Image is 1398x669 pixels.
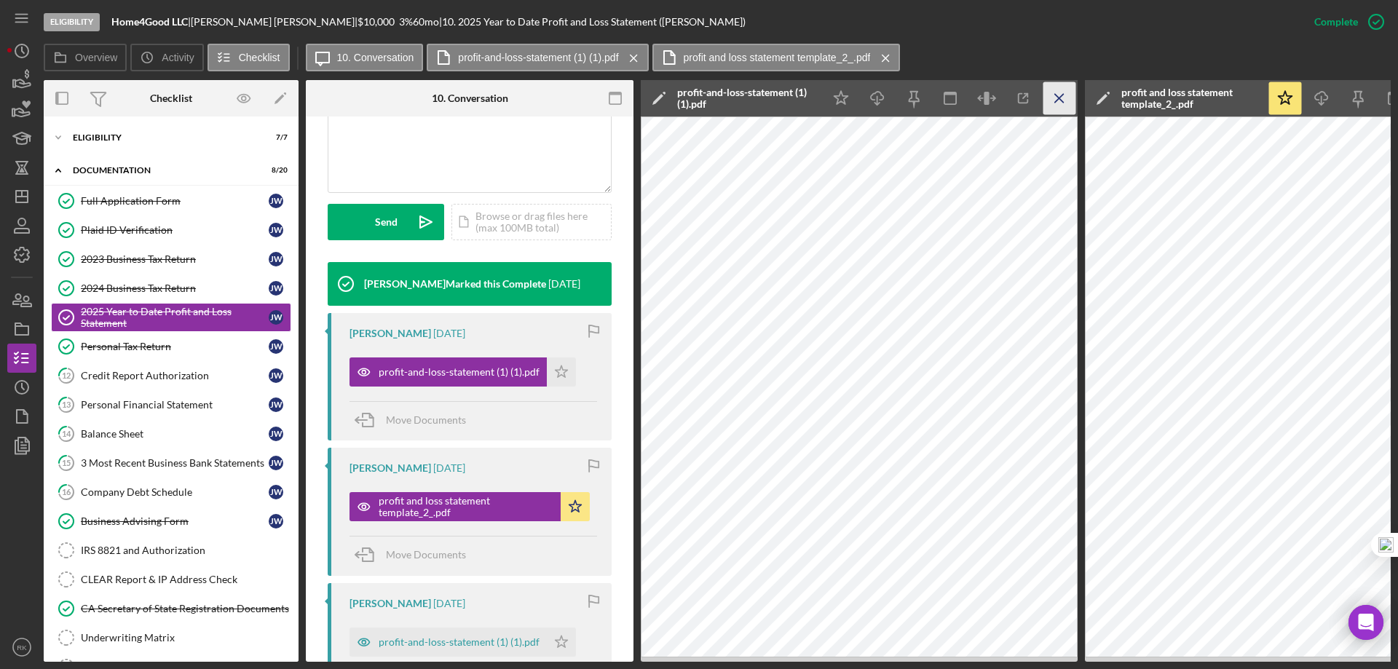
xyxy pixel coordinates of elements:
[81,341,269,352] div: Personal Tax Return
[269,281,283,296] div: J W
[684,52,871,63] label: profit and loss statement template_2_.pdf
[358,15,395,28] span: $10,000
[269,339,283,354] div: J W
[75,52,117,63] label: Overview
[81,428,269,440] div: Balance Sheet
[81,195,269,207] div: Full Application Form
[433,462,465,474] time: 2025-09-06 05:33
[439,16,746,28] div: | 10. 2025 Year to Date Profit and Loss Statement ([PERSON_NAME])
[51,623,291,652] a: Underwriting Matrix
[51,332,291,361] a: Personal Tax ReturnJW
[44,13,100,31] div: Eligibility
[62,458,71,467] tspan: 15
[81,457,269,469] div: 3 Most Recent Business Bank Statements
[51,507,291,536] a: Business Advising FormJW
[375,204,398,240] div: Send
[349,537,481,573] button: Move Documents
[269,485,283,499] div: J W
[349,598,431,609] div: [PERSON_NAME]
[349,628,576,657] button: profit-and-loss-statement (1) (1).pdf
[73,166,251,175] div: Documentation
[130,44,203,71] button: Activity
[269,310,283,325] div: J W
[379,495,553,518] div: profit and loss statement template_2_.pdf
[51,536,291,565] a: IRS 8821 and Authorization
[150,92,192,104] div: Checklist
[269,514,283,529] div: J W
[269,456,283,470] div: J W
[261,166,288,175] div: 8 / 20
[349,492,590,521] button: profit and loss statement template_2_.pdf
[51,448,291,478] a: 153 Most Recent Business Bank StatementsJW
[191,16,358,28] div: [PERSON_NAME] [PERSON_NAME] |
[111,16,191,28] div: |
[433,598,465,609] time: 2025-09-06 05:32
[269,194,283,208] div: J W
[208,44,290,71] button: Checklist
[548,278,580,290] time: 2025-09-08 21:02
[62,487,71,496] tspan: 16
[81,574,291,585] div: CLEAR Report & IP Address Check
[51,274,291,303] a: 2024 Business Tax ReturnJW
[458,52,618,63] label: profit-and-loss-statement (1) (1).pdf
[81,224,269,236] div: Plaid ID Verification
[81,545,291,556] div: IRS 8821 and Authorization
[269,223,283,237] div: J W
[1348,605,1383,640] div: Open Intercom Messenger
[51,215,291,245] a: Plaid ID VerificationJW
[111,15,188,28] b: Home4Good LLC
[677,87,815,110] div: profit-and-loss-statement (1) (1).pdf
[7,633,36,662] button: RK
[306,44,424,71] button: 10. Conversation
[427,44,648,71] button: profit-and-loss-statement (1) (1).pdf
[51,594,291,623] a: CA Secretary of State Registration Documents
[1300,7,1391,36] button: Complete
[17,644,27,652] text: RK
[269,252,283,266] div: J W
[349,328,431,339] div: [PERSON_NAME]
[261,133,288,142] div: 7 / 7
[81,399,269,411] div: Personal Financial Statement
[81,486,269,498] div: Company Debt Schedule
[386,413,466,426] span: Move Documents
[51,565,291,594] a: CLEAR Report & IP Address Check
[413,16,439,28] div: 60 mo
[432,92,508,104] div: 10. Conversation
[349,402,481,438] button: Move Documents
[269,397,283,412] div: J W
[269,368,283,383] div: J W
[81,515,269,527] div: Business Advising Form
[379,636,540,648] div: profit-and-loss-statement (1) (1).pdf
[81,282,269,294] div: 2024 Business Tax Return
[349,462,431,474] div: [PERSON_NAME]
[51,361,291,390] a: 12Credit Report AuthorizationJW
[51,478,291,507] a: 16Company Debt ScheduleJW
[51,419,291,448] a: 14Balance SheetJW
[1378,537,1394,553] img: one_i.png
[1314,7,1358,36] div: Complete
[62,400,71,409] tspan: 13
[81,306,269,329] div: 2025 Year to Date Profit and Loss Statement
[337,52,414,63] label: 10. Conversation
[162,52,194,63] label: Activity
[379,366,540,378] div: profit-and-loss-statement (1) (1).pdf
[62,371,71,380] tspan: 12
[51,303,291,332] a: 2025 Year to Date Profit and Loss StatementJW
[239,52,280,63] label: Checklist
[1121,87,1260,110] div: profit and loss statement template_2_.pdf
[81,253,269,265] div: 2023 Business Tax Return
[364,278,546,290] div: [PERSON_NAME] Marked this Complete
[51,186,291,215] a: Full Application FormJW
[81,632,291,644] div: Underwriting Matrix
[81,603,291,614] div: CA Secretary of State Registration Documents
[386,548,466,561] span: Move Documents
[349,357,576,387] button: profit-and-loss-statement (1) (1).pdf
[269,427,283,441] div: J W
[399,16,413,28] div: 3 %
[652,44,901,71] button: profit and loss statement template_2_.pdf
[51,390,291,419] a: 13Personal Financial StatementJW
[62,429,71,438] tspan: 14
[51,245,291,274] a: 2023 Business Tax ReturnJW
[73,133,251,142] div: Eligibility
[433,328,465,339] time: 2025-09-07 17:08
